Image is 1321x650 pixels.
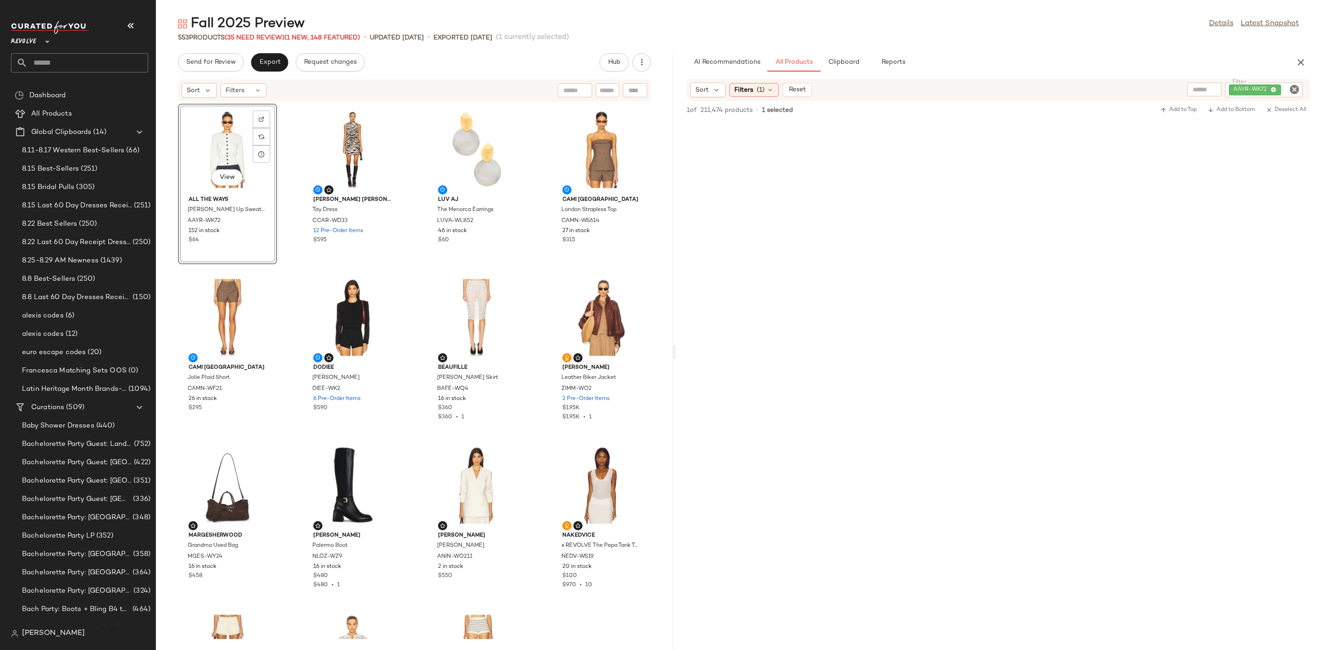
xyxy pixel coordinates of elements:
[561,217,599,225] span: CAMN-WS614
[313,227,363,235] span: 12 Pre-Order Items
[99,256,122,266] span: (1439)
[585,582,592,588] span: 10
[313,236,327,244] span: $595
[188,553,222,561] span: MGES-WY24
[461,414,464,420] span: 1
[22,604,131,615] span: Bach Party: Boots + Bling B4 the Ring
[22,256,99,266] span: 8.25-8.29 AM Newness
[589,414,592,420] span: 1
[22,549,131,560] span: Bachelorette Party: [GEOGRAPHIC_DATA]
[364,32,366,43] span: •
[22,567,131,578] span: Bachelorette Party: [GEOGRAPHIC_DATA]
[79,164,97,174] span: (251)
[94,421,115,431] span: (440)
[1241,18,1299,29] a: Latest Snapshot
[178,15,305,33] div: Fall 2025 Preview
[186,59,236,66] span: Send for Review
[94,531,113,541] span: (352)
[1289,84,1300,95] i: Clear Filter
[189,364,266,372] span: CAMI [GEOGRAPHIC_DATA]
[29,90,66,101] span: Dashboard
[562,395,610,403] span: 2 Pre-Order Items
[431,107,523,192] img: LUVA-WL852_V1.jpg
[131,237,150,248] span: (250)
[188,374,230,382] span: Jolie Plaid Short
[438,395,466,403] span: 16 in stock
[132,200,150,211] span: (251)
[131,604,150,615] span: (464)
[562,414,580,420] span: $1.95K
[312,217,348,225] span: CCAR-WD33
[438,572,452,580] span: $550
[312,374,360,382] span: [PERSON_NAME]
[75,274,95,284] span: (250)
[313,196,391,204] span: [PERSON_NAME] [PERSON_NAME]
[561,374,616,382] span: Leather Biker Jacket
[22,347,86,358] span: euro escape codes
[178,19,187,28] img: svg%3e
[562,236,575,244] span: $315
[22,366,127,376] span: Francesca Matching Sets OOS
[131,567,150,578] span: (364)
[22,494,131,505] span: Bachelorette Party Guest: [GEOGRAPHIC_DATA]
[1233,86,1271,94] span: AAYR-WK72
[131,292,150,303] span: (150)
[561,553,594,561] span: NEDV-WS19
[440,355,445,361] img: svg%3e
[561,206,616,214] span: London Strapless Top
[31,109,72,119] span: All Products
[189,395,217,403] span: 26 in stock
[15,91,24,100] img: svg%3e
[337,582,340,588] span: 1
[881,59,905,66] span: Reports
[437,553,472,561] span: ANIN-WO211
[562,572,577,580] span: $100
[1262,105,1310,116] button: Deselect All
[22,200,132,211] span: 8.15 Last 60 Day Dresses Receipt
[226,86,244,95] span: Filters
[188,385,222,393] span: CAMN-WF21
[178,33,360,43] div: Products
[64,311,74,321] span: (6)
[440,523,445,528] img: svg%3e
[312,385,340,393] span: DIEE-WK2
[22,622,100,633] span: Bach Party: Final Fiesta
[77,219,97,229] span: (250)
[22,237,131,248] span: 8.22 Last 60 Day Receipt Dresses
[431,443,523,528] img: ANIN-WO211_V1.jpg
[580,414,589,420] span: •
[555,443,648,528] img: NEDV-WS19_V1.jpg
[562,404,580,412] span: $1.95K
[437,206,494,214] span: The Menorca Earrings
[189,563,216,571] span: 16 in stock
[313,572,328,580] span: $480
[562,582,576,588] span: $970
[433,33,492,43] p: Exported [DATE]
[575,355,581,361] img: svg%3e
[438,227,467,235] span: 46 in stock
[313,563,341,571] span: 16 in stock
[259,134,264,139] img: svg%3e
[225,34,284,41] span: (35 Need Review)
[783,83,812,97] button: Reset
[189,532,266,540] span: MARGESHERWOOD
[22,531,94,541] span: Bachelorette Party LP
[608,59,621,66] span: Hub
[562,364,640,372] span: [PERSON_NAME]
[127,384,150,394] span: (1094)
[211,169,243,186] button: View
[496,32,569,43] span: (1 currently selected)
[181,443,274,528] img: MGES-WY24_V1.jpg
[219,174,235,181] span: View
[1160,107,1197,113] span: Add to Top
[313,364,391,372] span: Dodiee
[328,582,337,588] span: •
[599,53,629,72] button: Hub
[564,523,570,528] img: svg%3e
[259,117,264,122] img: svg%3e
[181,107,274,192] img: AAYR-WK72_V1.jpg
[775,59,813,66] span: All Products
[11,31,36,48] span: Revolve
[437,217,473,225] span: LUVA-WL852
[22,311,64,321] span: alexis codes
